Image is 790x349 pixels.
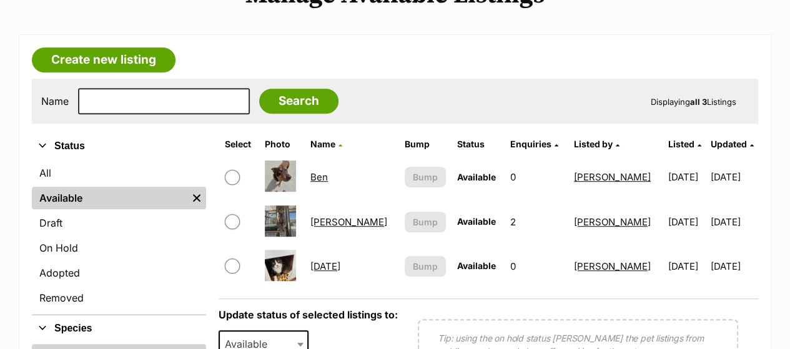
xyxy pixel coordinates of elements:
span: Bump [413,215,438,229]
span: Available [457,216,496,227]
td: [DATE] [663,155,709,199]
a: [PERSON_NAME] [310,216,387,228]
input: Search [259,89,338,114]
span: Listed [668,139,694,149]
label: Name [41,96,69,107]
a: All [32,162,206,184]
span: translation missing: en.admin.listings.index.attributes.enquiries [510,139,551,149]
span: Listed by [574,139,613,149]
span: Name [310,139,335,149]
div: Status [32,159,206,314]
td: [DATE] [711,200,757,243]
button: Bump [405,212,445,232]
a: [DATE] [310,260,340,272]
a: Listed by [574,139,620,149]
th: Bump [400,134,450,154]
a: Available [32,187,187,209]
a: Create new listing [32,47,175,72]
button: Species [32,320,206,337]
span: Displaying Listings [651,97,736,107]
a: Draft [32,212,206,234]
span: Updated [711,139,747,149]
a: Enquiries [510,139,558,149]
a: Removed [32,287,206,309]
a: Adopted [32,262,206,284]
span: Available [457,260,496,271]
a: Updated [711,139,754,149]
th: Select [220,134,259,154]
a: Name [310,139,342,149]
button: Bump [405,256,445,277]
td: [DATE] [663,200,709,243]
th: Status [452,134,505,154]
td: 0 [505,155,568,199]
span: Bump [413,170,438,184]
a: Ben [310,171,328,183]
button: Bump [405,167,445,187]
a: [PERSON_NAME] [574,260,651,272]
span: Bump [413,260,438,273]
a: Remove filter [187,187,206,209]
a: On Hold [32,237,206,259]
a: Listed [668,139,701,149]
a: [PERSON_NAME] [574,216,651,228]
th: Photo [260,134,304,154]
td: [DATE] [711,155,757,199]
td: 2 [505,200,568,243]
td: [DATE] [711,245,757,288]
button: Status [32,138,206,154]
td: [DATE] [663,245,709,288]
a: [PERSON_NAME] [574,171,651,183]
span: Available [457,172,496,182]
label: Update status of selected listings to: [219,308,398,321]
td: 0 [505,245,568,288]
strong: all 3 [690,97,707,107]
